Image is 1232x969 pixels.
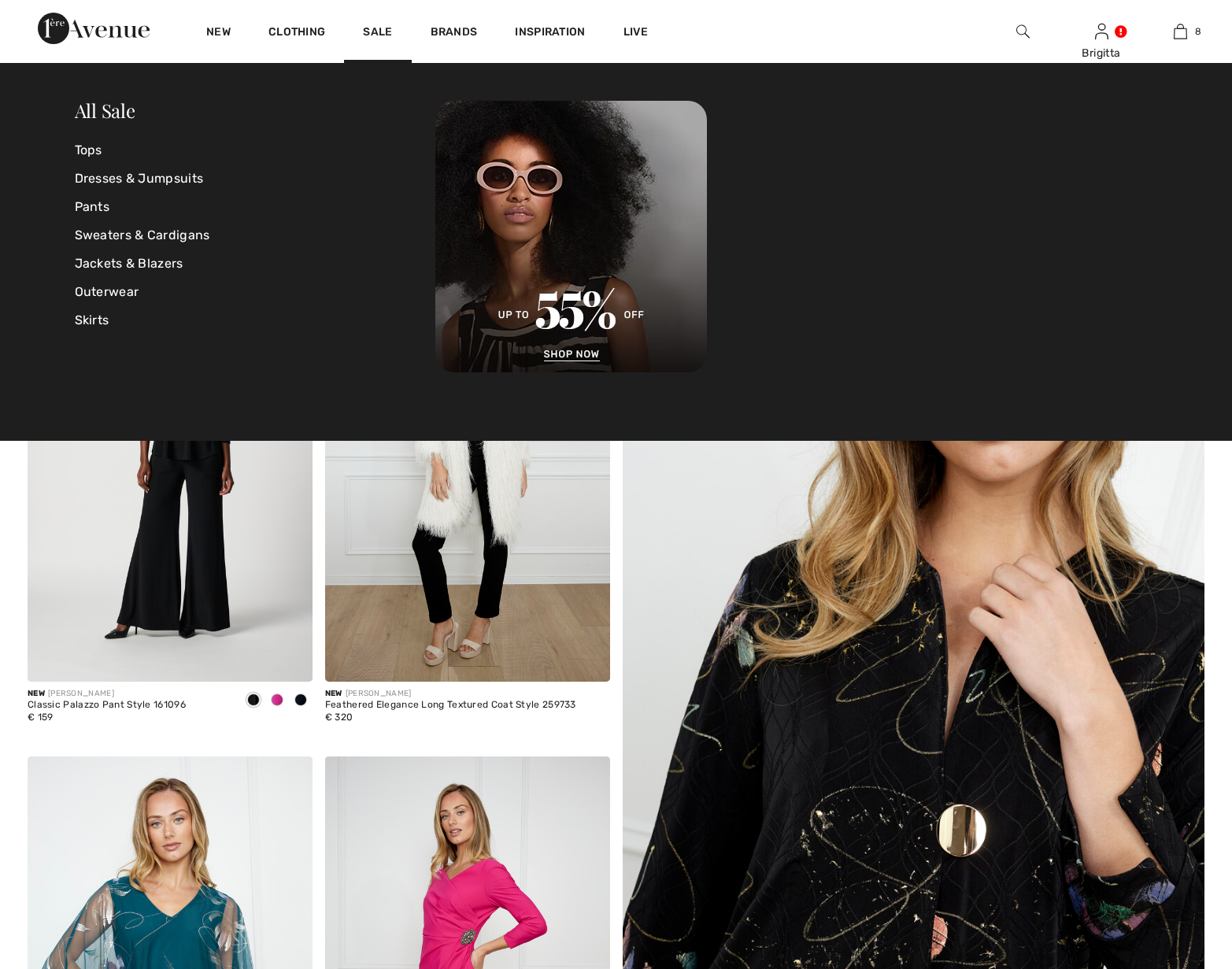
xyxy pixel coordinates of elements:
img: 1ere Avenue Sale [435,101,707,372]
img: My Bag [1174,22,1187,41]
div: Classic Palazzo Pant Style 161096 [28,700,186,711]
img: Feathered Elegance Long Textured Coat Style 259733. Vanilla [325,254,610,682]
a: New [206,25,231,42]
span: New [325,689,342,698]
a: Skirts [75,306,436,335]
iframe: Opens a widget where you can chat to one of our agents [1132,851,1216,890]
span: Inspiration [515,25,585,42]
a: Dresses & Jumpsuits [75,165,436,193]
a: Live [623,24,648,40]
img: 1ère Avenue [38,13,150,44]
img: heart_black_full.svg [282,774,296,786]
a: 8 [1141,22,1219,41]
div: Midnight Blue 40 [289,688,313,714]
a: All Sale [75,98,135,123]
img: My Info [1095,22,1108,41]
span: 8 [1195,24,1201,39]
div: [PERSON_NAME] [325,688,576,700]
div: Brigitta [1063,45,1140,61]
div: Feathered Elegance Long Textured Coat Style 259733 [325,700,576,711]
a: Sweaters & Cardigans [75,221,436,250]
a: Brands [431,25,478,42]
img: search the website [1016,22,1030,41]
a: 1ere Avenue Sale [435,228,707,243]
a: Sign In [1095,24,1108,39]
a: Sale [363,25,392,42]
a: Tops [75,136,436,165]
img: Classic Palazzo Pant Style 161096. Purple orchid [28,254,313,682]
div: Purple orchid [265,688,289,714]
a: Outerwear [75,278,436,306]
div: [PERSON_NAME] [28,688,186,700]
span: € 159 [28,712,54,723]
span: € 320 [325,712,353,723]
a: Clothing [268,25,325,42]
a: Pants [75,193,436,221]
img: heart_black_full.svg [579,774,594,786]
span: New [28,689,45,698]
a: Jackets & Blazers [75,250,436,278]
img: plus_v2.svg [579,651,594,665]
img: plus_v2.svg [282,651,296,665]
div: Black [242,688,265,714]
